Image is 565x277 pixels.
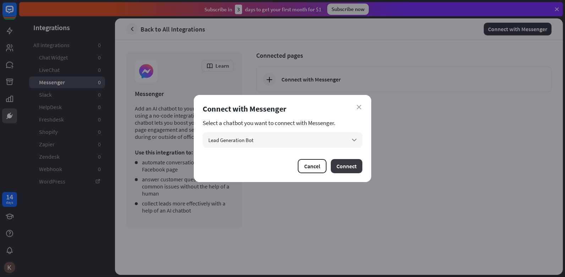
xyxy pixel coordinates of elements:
button: Cancel [298,159,327,173]
section: Select a chatbot you want to connect with Messenger. [203,119,362,126]
i: close [357,105,361,109]
span: Lead Generation Bot [208,137,253,143]
button: Connect [331,159,362,173]
button: Open LiveChat chat widget [6,3,27,24]
div: Connect with Messenger [203,104,362,114]
i: arrow_down [350,136,358,144]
